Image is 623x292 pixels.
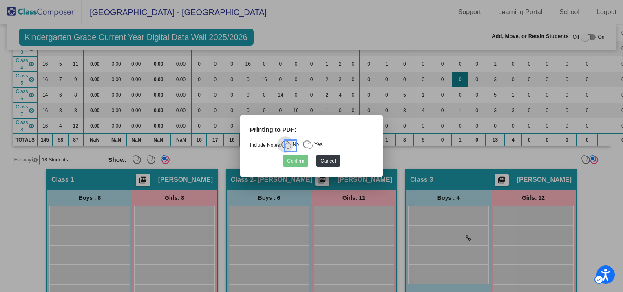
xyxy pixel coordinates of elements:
[316,155,340,167] button: Cancel
[307,143,313,149] input: Yes
[250,142,281,148] a: Include Notes:
[283,155,308,167] button: Confirm
[250,142,323,148] mat-radio-group: Select an option
[285,143,291,149] input: No
[311,141,323,148] div: Yes
[250,125,296,135] label: Printing to PDF:
[289,141,299,148] div: No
